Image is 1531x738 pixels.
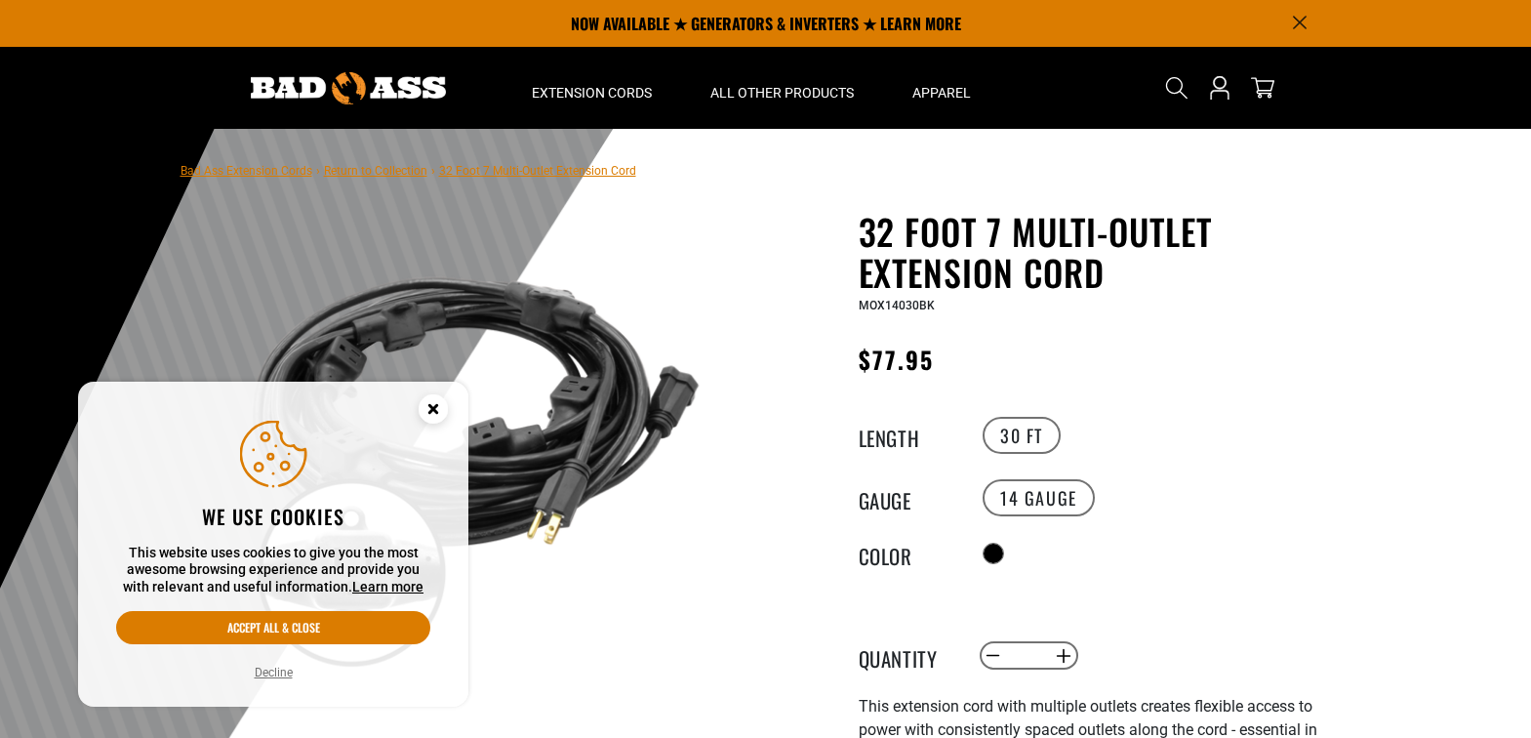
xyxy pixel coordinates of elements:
[251,72,446,104] img: Bad Ass Extension Cords
[983,479,1095,516] label: 14 Gauge
[859,299,935,312] span: MOX14030BK
[883,47,1000,129] summary: Apparel
[352,579,423,594] a: Learn more
[859,541,956,566] legend: Color
[116,545,430,596] p: This website uses cookies to give you the most awesome browsing experience and provide you with r...
[116,611,430,644] button: Accept all & close
[983,417,1061,454] label: 30 FT
[181,164,312,178] a: Bad Ass Extension Cords
[439,164,636,178] span: 32 Foot 7 Multi-Outlet Extension Cord
[681,47,883,129] summary: All Other Products
[859,342,934,377] span: $77.95
[431,164,435,178] span: ›
[859,485,956,511] legend: Gauge
[181,158,636,182] nav: breadcrumbs
[78,382,468,708] aside: Cookie Consent
[532,84,652,102] span: Extension Cords
[249,663,299,682] button: Decline
[859,423,956,448] legend: Length
[859,211,1337,293] h1: 32 Foot 7 Multi-Outlet Extension Cord
[324,164,427,178] a: Return to Collection
[238,215,708,685] img: black
[912,84,971,102] span: Apparel
[859,643,956,669] label: Quantity
[1161,72,1192,103] summary: Search
[710,84,854,102] span: All Other Products
[316,164,320,178] span: ›
[116,504,430,529] h2: We use cookies
[503,47,681,129] summary: Extension Cords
